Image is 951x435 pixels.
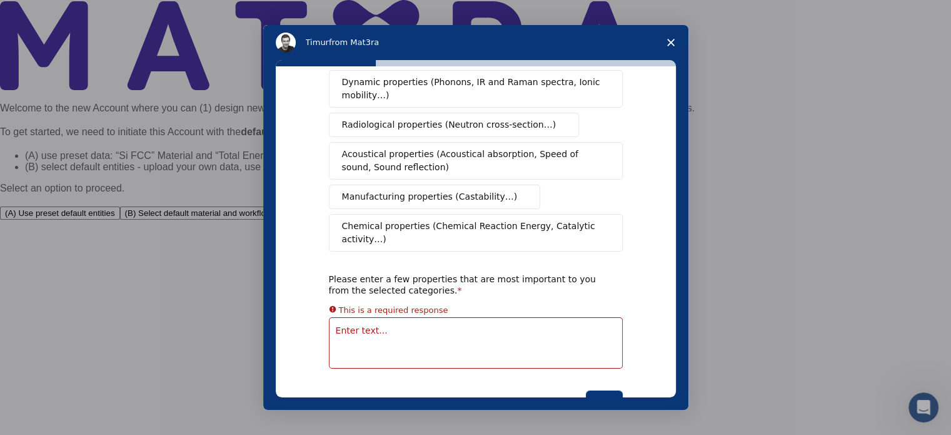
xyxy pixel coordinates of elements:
[329,317,623,369] textarea: Enter text...
[586,391,623,412] button: Next
[329,142,623,180] button: Acoustical properties (Acoustical absorption, Speed of sound, Sound reflection)
[329,38,379,47] span: from Mat3ra
[276,33,296,53] img: Profile image for Timur
[653,25,688,60] span: Close survey
[342,190,518,203] span: Manufacturing properties (Castability…)
[342,220,601,246] span: Chemical properties (Chemical Reaction Energy, Catalytic activity…)
[329,70,623,108] button: Dynamic properties (Phonons, IR and Raman spectra, Ionic mobility…)
[329,214,623,252] button: Chemical properties (Chemical Reaction Energy, Catalytic activity…)
[25,9,70,20] span: Support
[329,185,541,209] button: Manufacturing properties (Castability…)
[329,274,604,296] div: Please enter a few properties that are most important to you from the selected categories.
[342,118,556,131] span: Radiological properties (Neutron cross-section…)
[342,76,601,102] span: Dynamic properties (Phonons, IR and Raman spectra, Ionic mobility…)
[306,38,329,47] span: Timur
[339,303,448,317] div: This is a required response
[329,113,580,137] button: Radiological properties (Neutron cross-section…)
[342,148,602,174] span: Acoustical properties (Acoustical absorption, Speed of sound, Sound reflection)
